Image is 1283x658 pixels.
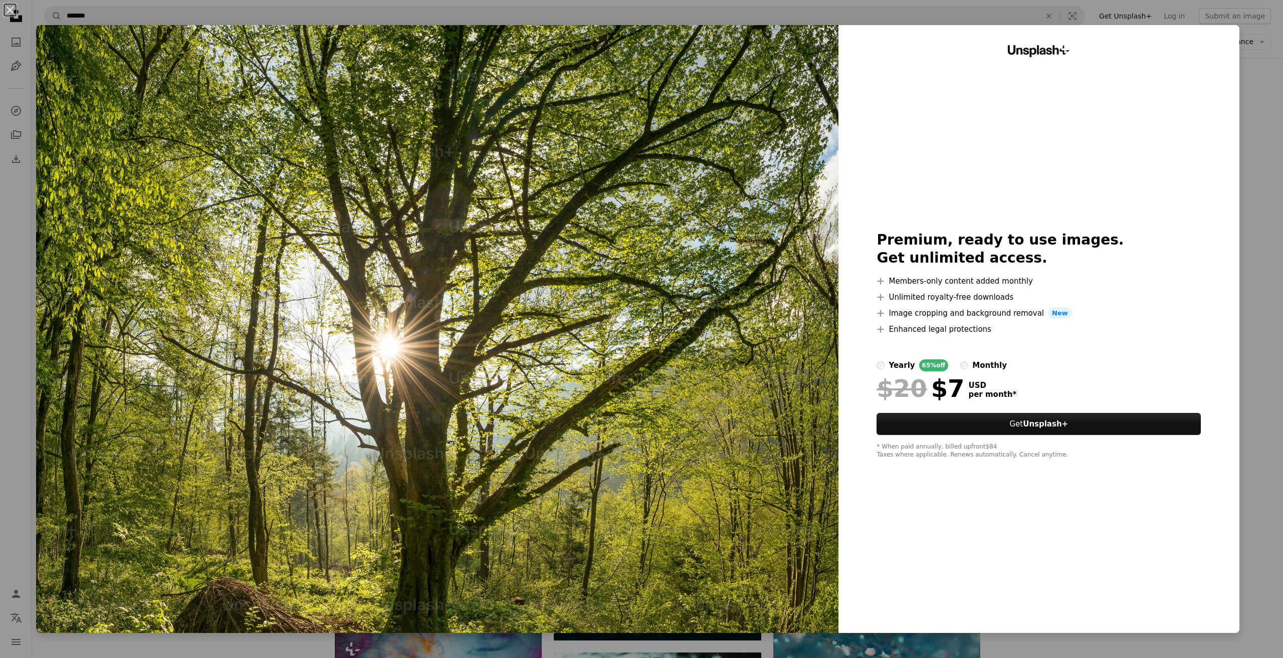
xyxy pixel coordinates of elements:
li: Unlimited royalty-free downloads [877,291,1201,303]
div: $7 [877,375,964,401]
strong: Unsplash+ [1023,419,1068,428]
input: yearly65%off [877,361,885,369]
li: Enhanced legal protections [877,323,1201,335]
div: monthly [972,359,1007,371]
div: yearly [889,359,915,371]
span: New [1048,307,1072,319]
div: 65% off [919,359,949,371]
li: Image cropping and background removal [877,307,1201,319]
li: Members-only content added monthly [877,275,1201,287]
div: * When paid annually, billed upfront $84 Taxes where applicable. Renews automatically. Cancel any... [877,443,1201,459]
span: per month * [968,390,1016,399]
span: USD [968,381,1016,390]
button: GetUnsplash+ [877,413,1201,435]
input: monthly [960,361,968,369]
h2: Premium, ready to use images. Get unlimited access. [877,231,1201,267]
span: $20 [877,375,927,401]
